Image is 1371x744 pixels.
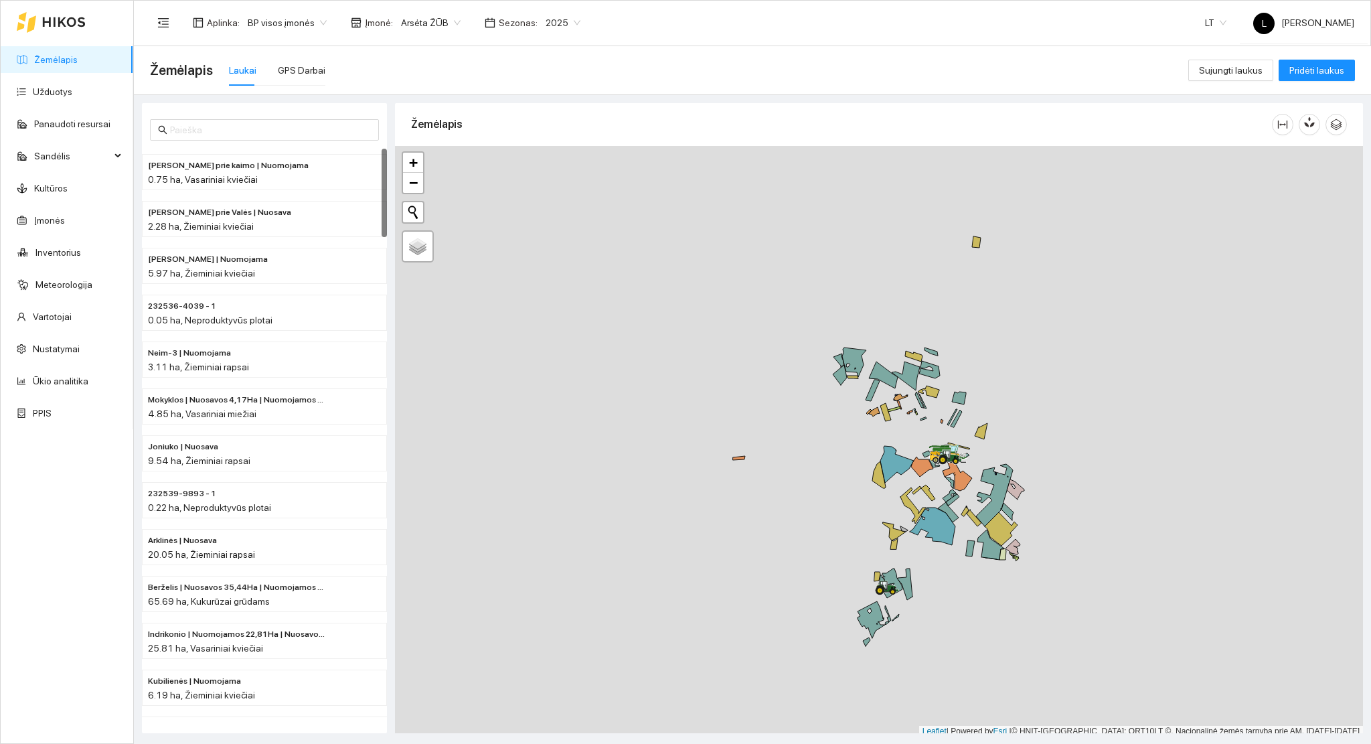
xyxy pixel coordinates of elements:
[409,154,418,171] span: +
[148,675,241,688] span: Kubilienės | Nuomojama
[1279,60,1355,81] button: Pridėti laukus
[229,63,256,78] div: Laukai
[148,502,271,513] span: 0.22 ha, Neproduktyvūs plotai
[1188,65,1273,76] a: Sujungti laukus
[401,13,461,33] span: Arsėta ŽŪB
[1289,63,1344,78] span: Pridėti laukus
[148,300,216,313] span: 232536-4039 - 1
[33,86,72,97] a: Užduotys
[34,119,110,129] a: Panaudoti resursai
[993,727,1007,736] a: Esri
[193,17,204,28] span: layout
[485,17,495,28] span: calendar
[1199,63,1263,78] span: Sujungti laukus
[403,232,432,261] a: Layers
[403,173,423,193] a: Zoom out
[33,344,80,354] a: Nustatymai
[546,13,580,33] span: 2025
[403,153,423,173] a: Zoom in
[148,221,254,232] span: 2.28 ha, Žieminiai kviečiai
[1262,13,1267,34] span: L
[1273,119,1293,130] span: column-width
[411,105,1272,143] div: Žemėlapis
[148,596,270,607] span: 65.69 ha, Kukurūzai grūdams
[1272,114,1293,135] button: column-width
[33,408,52,419] a: PPIS
[1188,60,1273,81] button: Sujungti laukus
[409,174,418,191] span: −
[148,628,327,641] span: Indrikonio | Nuomojamos 22,81Ha | Nuosavos 3,00 Ha
[248,13,327,33] span: BP visos įmonės
[207,15,240,30] span: Aplinka :
[148,690,255,700] span: 6.19 ha, Žieminiai kviečiai
[148,455,250,466] span: 9.54 ha, Žieminiai rapsai
[278,63,325,78] div: GPS Darbai
[148,347,231,360] span: Neim-3 | Nuomojama
[148,206,291,219] span: Rolando prie Valės | Nuosava
[148,315,272,325] span: 0.05 ha, Neproduktyvūs plotai
[1279,65,1355,76] a: Pridėti laukus
[34,54,78,65] a: Žemėlapis
[150,9,177,36] button: menu-fold
[148,408,256,419] span: 4.85 ha, Vasariniai miežiai
[148,534,217,547] span: Arklinės | Nuosava
[1253,17,1354,28] span: [PERSON_NAME]
[148,643,263,654] span: 25.81 ha, Vasariniai kviečiai
[33,311,72,322] a: Vartotojai
[148,488,216,500] span: 232539-9893 - 1
[34,215,65,226] a: Įmonės
[922,727,947,736] a: Leaflet
[33,376,88,386] a: Ūkio analitika
[919,726,1363,737] div: | Powered by © HNIT-[GEOGRAPHIC_DATA]; ORT10LT ©, Nacionalinė žemės tarnyba prie AM, [DATE]-[DATE]
[351,17,361,28] span: shop
[34,183,68,194] a: Kultūros
[499,15,538,30] span: Sezonas :
[170,123,371,137] input: Paieška
[158,125,167,135] span: search
[35,247,81,258] a: Inventorius
[365,15,393,30] span: Įmonė :
[150,60,213,81] span: Žemėlapis
[148,362,249,372] span: 3.11 ha, Žieminiai rapsai
[403,202,423,222] button: Initiate a new search
[1010,727,1012,736] span: |
[157,17,169,29] span: menu-fold
[148,174,258,185] span: 0.75 ha, Vasariniai kviečiai
[148,159,309,172] span: Rolando prie kaimo | Nuomojama
[34,143,110,169] span: Sandėlis
[1205,13,1226,33] span: LT
[148,268,255,279] span: 5.97 ha, Žieminiai kviečiai
[35,279,92,290] a: Meteorologija
[148,441,218,453] span: Joniuko | Nuosava
[148,581,327,594] span: Berželis | Nuosavos 35,44Ha | Nuomojamos 30,25Ha
[148,253,268,266] span: Ginaičių Valiaus | Nuomojama
[148,394,327,406] span: Mokyklos | Nuosavos 4,17Ha | Nuomojamos 0,68Ha
[148,549,255,560] span: 20.05 ha, Žieminiai rapsai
